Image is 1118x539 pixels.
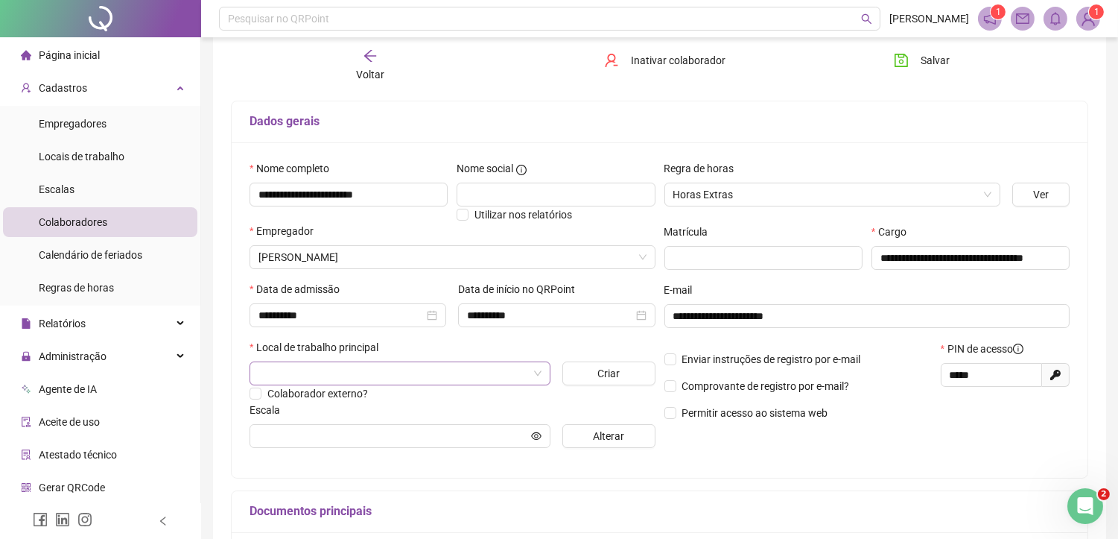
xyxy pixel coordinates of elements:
[39,482,105,494] span: Gerar QRCode
[39,416,100,428] span: Aceite de uso
[39,82,87,94] span: Cadastros
[673,183,991,206] span: Horas Extras
[77,512,92,527] span: instagram
[39,183,74,195] span: Escalas
[21,318,31,329] span: file
[889,10,969,27] span: [PERSON_NAME]
[39,49,100,61] span: Página inicial
[664,160,744,177] label: Regra de horas
[682,407,828,419] span: Permitir acesso ao sistema web
[21,450,31,460] span: solution
[531,431,541,441] span: eye
[21,417,31,427] span: audit
[39,383,97,395] span: Agente de IA
[267,388,368,400] span: Colaborador externo?
[457,160,513,177] span: Nome social
[1098,488,1110,500] span: 2
[39,249,142,261] span: Calendário de feriados
[593,428,624,444] span: Alterar
[1094,7,1099,17] span: 1
[664,282,702,298] label: E-mail
[39,318,86,330] span: Relatórios
[1012,183,1070,207] button: Ver
[21,50,31,60] span: home
[871,224,916,240] label: Cargo
[39,350,107,362] span: Administração
[604,53,619,68] span: user-delete
[250,281,349,297] label: Data de admissão
[33,512,48,527] span: facebook
[562,362,655,385] button: Criar
[250,502,1070,520] h5: Documentos principais
[1049,12,1062,25] span: bell
[996,7,1001,17] span: 1
[250,113,1070,130] h5: Dados gerais
[258,246,647,268] span: ROSE MEIRE CANDIDO DOS SANTOS
[991,4,1006,19] sup: 1
[1077,7,1099,30] img: 86993
[593,48,737,72] button: Inativar colaborador
[21,83,31,93] span: user-add
[562,424,655,448] button: Alterar
[597,365,620,382] span: Criar
[983,12,997,25] span: notification
[250,402,290,418] label: Escala
[631,52,725,69] span: Inativar colaborador
[1067,488,1103,524] iframe: Intercom live chat
[250,223,323,239] label: Empregador
[39,216,107,228] span: Colaboradores
[39,118,107,130] span: Empregadores
[458,281,585,297] label: Data de início no QRPoint
[682,380,850,392] span: Comprovante de registro por e-mail?
[250,160,339,177] label: Nome completo
[1033,186,1049,203] span: Ver
[1013,344,1023,354] span: info-circle
[861,13,872,25] span: search
[356,69,384,81] span: Voltar
[158,516,168,526] span: left
[21,351,31,362] span: lock
[921,52,950,69] span: Salvar
[363,48,378,63] span: arrow-left
[1016,12,1029,25] span: mail
[883,48,961,72] button: Salvar
[21,482,31,493] span: qrcode
[1089,4,1104,19] sup: Atualize o seu contato no menu Meus Dados
[55,512,70,527] span: linkedin
[250,339,388,356] label: Local de trabalho principal
[947,341,1023,357] span: PIN de acesso
[682,353,861,365] span: Enviar instruções de registro por e-mail
[516,165,527,175] span: info-circle
[39,282,114,294] span: Regras de horas
[664,224,718,240] label: Matrícula
[474,209,572,221] span: Utilizar nos relatórios
[39,151,124,163] span: Locais de trabalho
[39,449,117,461] span: Atestado técnico
[894,53,909,68] span: save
